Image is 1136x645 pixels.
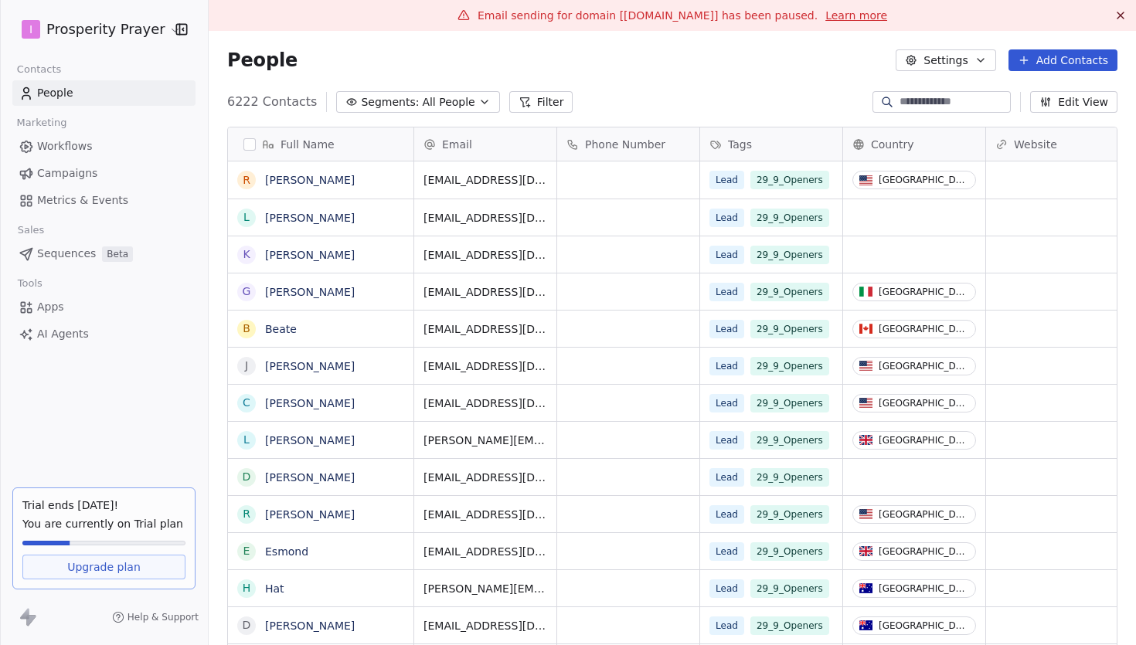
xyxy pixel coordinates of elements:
[423,358,547,374] span: [EMAIL_ADDRESS][DOMAIN_NAME]
[22,516,185,531] span: You are currently on Trial plan
[265,323,297,335] a: Beate
[243,321,250,337] div: B
[709,394,744,412] span: Lead
[265,620,355,632] a: [PERSON_NAME]
[414,127,556,161] div: Email
[243,395,250,411] div: c
[871,137,914,152] span: Country
[879,287,969,297] div: [GEOGRAPHIC_DATA]
[102,246,133,262] span: Beta
[423,507,547,522] span: [EMAIL_ADDRESS][DOMAIN_NAME]
[11,272,49,295] span: Tools
[709,357,744,375] span: Lead
[709,320,744,338] span: Lead
[750,246,829,264] span: 29_9_Openers
[19,16,165,42] button: IProsperity Prayer
[12,241,196,266] a: SequencesBeta
[361,94,419,110] span: Segments:
[243,172,250,188] div: R
[750,468,829,487] span: 29_9_Openers
[243,580,251,596] div: H
[243,543,250,559] div: E
[750,171,829,189] span: 29_9_Openers
[709,505,744,524] span: Lead
[228,127,413,161] div: Full Name
[709,246,744,264] span: Lead
[227,93,317,111] span: 6222 Contacts
[10,111,73,134] span: Marketing
[423,470,547,485] span: [EMAIL_ADDRESS][DOMAIN_NAME]
[709,171,744,189] span: Lead
[12,321,196,347] a: AI Agents
[29,22,32,37] span: I
[128,611,199,623] span: Help & Support
[879,361,969,372] div: [GEOGRAPHIC_DATA]
[281,137,335,152] span: Full Name
[12,188,196,213] a: Metrics & Events
[265,508,355,521] a: [PERSON_NAME]
[227,49,298,72] span: People
[243,432,250,448] div: L
[709,579,744,598] span: Lead
[750,616,829,635] span: 29_9_Openers
[37,85,73,101] span: People
[879,324,969,334] div: [GEOGRAPHIC_DATA]
[243,283,251,300] div: G
[423,544,547,559] span: [EMAIL_ADDRESS][DOMAIN_NAME]
[509,91,573,113] button: Filter
[265,360,355,372] a: [PERSON_NAME]
[709,431,744,450] span: Lead
[265,545,308,558] a: Esmond
[843,127,985,161] div: Country
[265,249,355,261] a: [PERSON_NAME]
[896,49,995,71] button: Settings
[37,165,97,182] span: Campaigns
[750,209,829,227] span: 29_9_Openers
[243,506,250,522] div: R
[879,175,969,185] div: [GEOGRAPHIC_DATA]
[37,299,64,315] span: Apps
[1008,49,1117,71] button: Add Contacts
[265,212,355,224] a: [PERSON_NAME]
[46,19,165,39] span: Prosperity Prayer
[245,358,248,374] div: J
[67,559,141,575] span: Upgrade plan
[1014,137,1057,152] span: Website
[728,137,752,152] span: Tags
[243,469,251,485] div: D
[10,58,68,81] span: Contacts
[750,283,829,301] span: 29_9_Openers
[12,80,196,106] a: People
[750,505,829,524] span: 29_9_Openers
[112,611,199,623] a: Help & Support
[879,546,969,557] div: [GEOGRAPHIC_DATA]
[243,209,250,226] div: L
[1030,91,1117,113] button: Edit View
[12,161,196,186] a: Campaigns
[265,397,355,409] a: [PERSON_NAME]
[879,435,969,446] div: [GEOGRAPHIC_DATA]
[243,246,250,263] div: K
[557,127,699,161] div: Phone Number
[879,398,969,409] div: [GEOGRAPHIC_DATA]
[709,209,744,227] span: Lead
[709,616,744,635] span: Lead
[750,542,829,561] span: 29_9_Openers
[265,471,355,484] a: [PERSON_NAME]
[709,468,744,487] span: Lead
[265,434,355,446] a: [PERSON_NAME]
[423,321,547,337] span: [EMAIL_ADDRESS][DOMAIN_NAME]
[11,219,51,242] span: Sales
[37,192,128,209] span: Metrics & Events
[37,326,89,342] span: AI Agents
[423,433,547,448] span: [PERSON_NAME][EMAIL_ADDRESS][PERSON_NAME][DOMAIN_NAME]
[700,127,842,161] div: Tags
[37,138,93,154] span: Workflows
[12,294,196,320] a: Apps
[879,583,969,594] div: [GEOGRAPHIC_DATA]
[750,357,829,375] span: 29_9_Openers
[478,9,818,22] span: Email sending for domain [[DOMAIN_NAME]] has been paused.
[879,509,969,520] div: [GEOGRAPHIC_DATA]
[22,497,185,513] div: Trial ends [DATE]!
[750,579,829,598] span: 29_9_Openers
